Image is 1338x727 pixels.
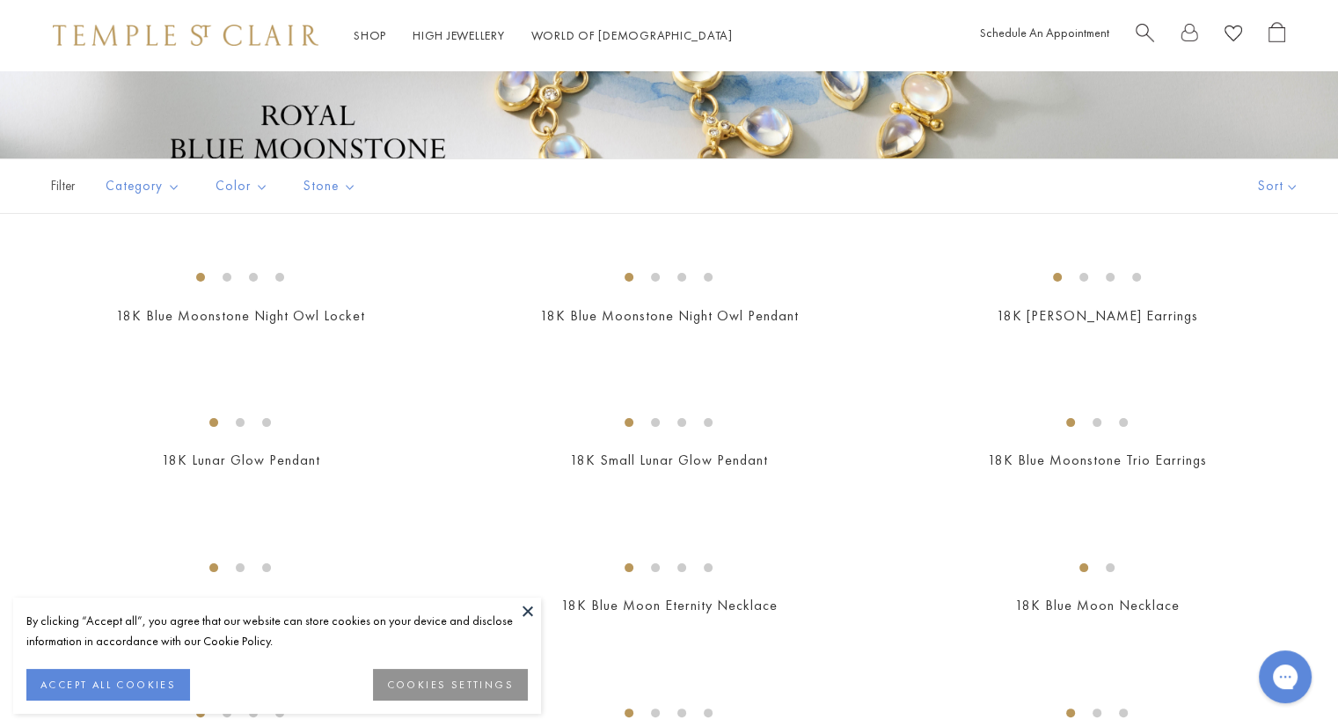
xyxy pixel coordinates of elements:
[92,166,194,206] button: Category
[413,27,505,43] a: High JewelleryHigh Jewellery
[980,25,1109,40] a: Schedule An Appointment
[53,25,318,46] img: Temple St. Clair
[161,451,319,469] a: 18K Lunar Glow Pendant
[207,175,281,197] span: Color
[1015,596,1180,614] a: 18K Blue Moon Necklace
[354,27,386,43] a: ShopShop
[354,25,733,47] nav: Main navigation
[1225,22,1242,49] a: View Wishlist
[531,27,733,43] a: World of [DEMOGRAPHIC_DATA]World of [DEMOGRAPHIC_DATA]
[1269,22,1285,49] a: Open Shopping Bag
[1136,22,1154,49] a: Search
[295,175,369,197] span: Stone
[202,166,281,206] button: Color
[1218,159,1338,213] button: Show sort by
[146,596,335,614] a: 18K Classic Temple Necklace
[1250,644,1320,709] iframe: Gorgias live chat messenger
[26,611,528,651] div: By clicking “Accept all”, you agree that our website can store cookies on your device and disclos...
[26,669,190,701] button: ACCEPT ALL COOKIES
[539,306,798,325] a: 18K Blue Moonstone Night Owl Pendant
[116,306,365,325] a: 18K Blue Moonstone Night Owl Locket
[560,596,777,614] a: 18K Blue Moon Eternity Necklace
[997,306,1198,325] a: 18K [PERSON_NAME] Earrings
[570,451,768,469] a: 18K Small Lunar Glow Pendant
[97,175,194,197] span: Category
[290,166,369,206] button: Stone
[988,451,1207,469] a: 18K Blue Moonstone Trio Earrings
[373,669,528,701] button: COOKIES SETTINGS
